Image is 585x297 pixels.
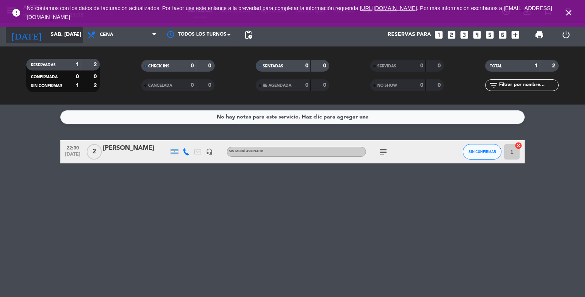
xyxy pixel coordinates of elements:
span: CANCELADA [148,84,172,88]
input: Filtrar por nombre... [498,81,558,89]
strong: 0 [438,63,442,69]
i: subject [379,147,388,156]
span: 22:30 [63,143,82,152]
span: Cena [100,32,113,38]
strong: 0 [323,82,328,88]
span: CONFIRMADA [31,75,58,79]
span: RE AGENDADA [263,84,291,88]
strong: 1 [76,83,79,88]
i: looks_6 [498,30,508,40]
i: looks_5 [485,30,495,40]
i: filter_list [489,81,498,90]
span: [DATE] [63,152,82,161]
div: [PERSON_NAME] [103,143,169,153]
i: add_box [510,30,520,40]
i: arrow_drop_down [72,30,81,39]
span: SERVIDAS [377,64,396,68]
strong: 0 [323,63,328,69]
span: CHECK INS [148,64,169,68]
strong: 0 [305,63,308,69]
button: SIN CONFIRMAR [463,144,501,160]
strong: 0 [191,63,194,69]
strong: 2 [552,63,557,69]
strong: 0 [438,82,442,88]
a: [URL][DOMAIN_NAME] [360,5,417,11]
strong: 0 [208,82,213,88]
strong: 0 [420,82,423,88]
i: [DATE] [6,26,47,43]
span: print [535,30,544,39]
span: pending_actions [244,30,253,39]
strong: 0 [191,82,194,88]
span: SIN CONFIRMAR [469,149,496,154]
strong: 2 [94,83,98,88]
span: Sin menú asignado [229,150,263,153]
strong: 0 [76,74,79,79]
span: SIN CONFIRMAR [31,84,62,88]
span: Reservas para [388,32,431,38]
strong: 1 [535,63,538,69]
div: LOG OUT [552,23,579,46]
i: close [564,8,573,17]
i: headset_mic [206,148,213,155]
span: No contamos con los datos de facturación actualizados. Por favor use este enlance a la brevedad p... [27,5,552,20]
span: SENTADAS [263,64,283,68]
span: NO SHOW [377,84,397,88]
i: error [12,8,21,17]
div: No hay notas para este servicio. Haz clic para agregar una [217,113,369,122]
i: power_settings_new [561,30,571,39]
i: looks_3 [459,30,469,40]
i: cancel [515,142,522,149]
span: RESERVADAS [31,63,56,67]
a: . Por más información escríbanos a [EMAIL_ADDRESS][DOMAIN_NAME] [27,5,552,20]
i: looks_one [434,30,444,40]
strong: 0 [208,63,213,69]
strong: 2 [94,62,98,67]
i: looks_4 [472,30,482,40]
strong: 0 [94,74,98,79]
span: 2 [87,144,102,160]
strong: 1 [76,62,79,67]
span: TOTAL [490,64,502,68]
i: looks_two [446,30,457,40]
strong: 0 [420,63,423,69]
strong: 0 [305,82,308,88]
